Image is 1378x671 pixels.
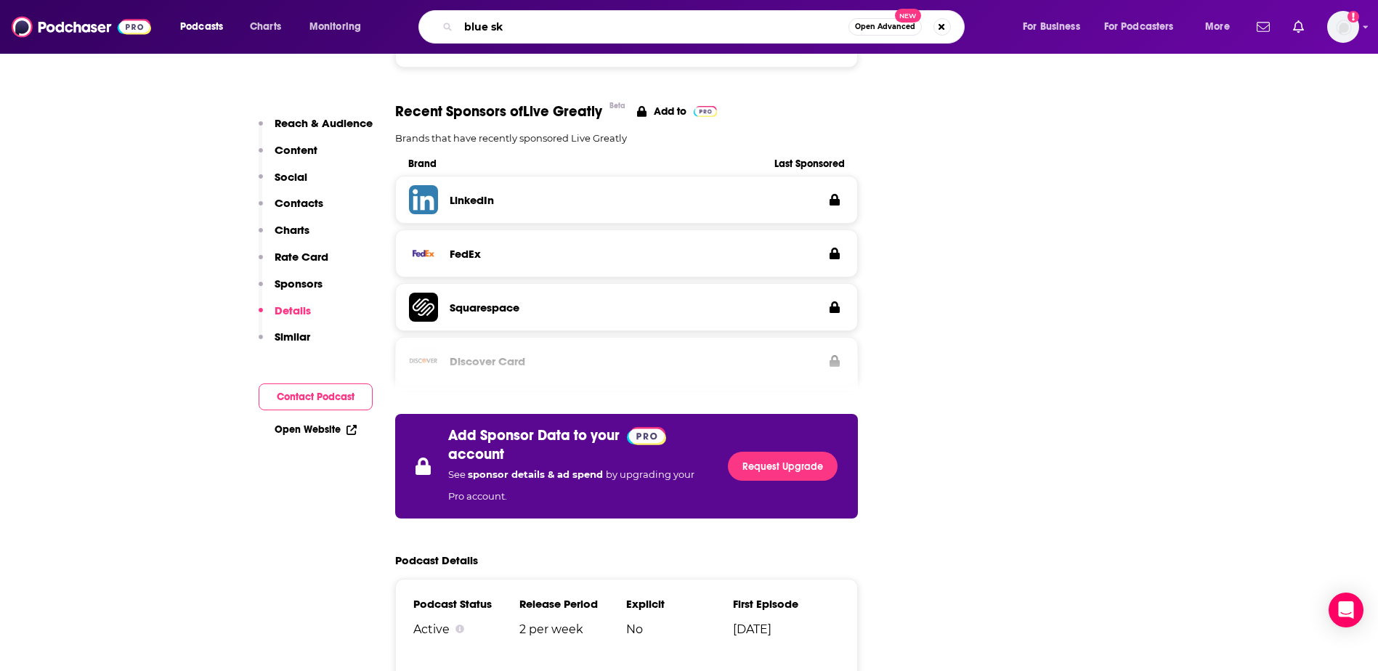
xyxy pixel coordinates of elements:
button: open menu [1195,15,1248,38]
p: Add Sponsor Data to your [448,426,620,444]
p: See by upgrading your Pro account. [448,463,711,507]
svg: Add a profile image [1347,11,1359,23]
span: Monitoring [309,17,361,37]
img: Pro Logo [694,106,718,117]
span: No [626,622,733,636]
button: Charts [259,223,309,250]
span: Recent Sponsors of Live Greatly [395,102,602,121]
p: Similar [275,330,310,343]
h3: FedEx [450,247,481,261]
p: Sponsors [275,277,323,290]
input: Search podcasts, credits, & more... [458,15,848,38]
p: Details [275,304,311,317]
a: Request Upgrade [728,452,838,481]
p: Contacts [275,196,323,210]
p: Content [275,143,317,157]
span: For Business [1023,17,1080,37]
span: New [895,9,921,23]
p: Rate Card [275,250,328,264]
span: Brand [408,158,751,170]
a: Add to [637,102,718,121]
img: User Profile [1327,11,1359,43]
span: For Podcasters [1104,17,1174,37]
h3: Squarespace [450,301,519,314]
button: Open AdvancedNew [848,18,922,36]
a: Show notifications dropdown [1287,15,1310,39]
button: open menu [1013,15,1098,38]
span: Logged in as WE_Broadcast [1327,11,1359,43]
span: sponsor details & ad spend [468,468,606,480]
button: Rate Card [259,250,328,277]
button: Social [259,170,307,197]
button: Similar [259,330,310,357]
span: Podcasts [180,17,223,37]
p: Brands that have recently sponsored Live Greatly [395,132,859,144]
p: Social [275,170,307,184]
button: Reach & Audience [259,116,373,143]
div: Active [413,622,520,636]
h2: Podcast Details [395,553,478,567]
h3: LinkedIn [450,193,494,207]
h3: Podcast Status [413,597,520,611]
h3: Release Period [519,597,626,611]
button: Sponsors [259,277,323,304]
a: Open Website [275,423,357,436]
p: Add to [654,105,686,118]
button: open menu [1095,15,1195,38]
div: Open Intercom Messenger [1329,593,1363,627]
button: Show profile menu [1327,11,1359,43]
button: Content [259,143,317,170]
button: Contact Podcast [259,383,373,410]
span: [DATE] [733,622,840,636]
p: Reach & Audience [275,116,373,130]
a: Show notifications dropdown [1251,15,1276,39]
button: open menu [170,15,242,38]
img: LinkedIn logo [409,185,438,214]
button: Contacts [259,196,323,223]
img: Squarespace logo [409,293,438,322]
img: FedEx logo [409,239,438,268]
button: Details [259,304,311,330]
button: open menu [299,15,380,38]
p: Charts [275,223,309,237]
span: 2 per week [519,622,626,636]
a: Charts [240,15,290,38]
span: Charts [250,17,281,37]
span: Open Advanced [855,23,915,30]
img: Podchaser - Follow, Share and Rate Podcasts [12,13,151,41]
span: More [1205,17,1230,37]
span: Last Sponsored [750,158,845,170]
p: account [448,445,504,463]
div: Search podcasts, credits, & more... [432,10,978,44]
h3: Explicit [626,597,733,611]
img: Podchaser Pro [627,427,667,445]
h3: First Episode [733,597,840,611]
div: Beta [609,101,625,110]
a: Pro website [627,426,667,444]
